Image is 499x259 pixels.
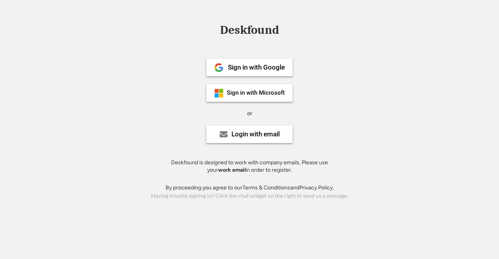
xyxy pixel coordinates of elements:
div: By proceeding you agree to our and [166,184,334,192]
div: Sign in with Google [228,64,285,71]
strong: work email [218,167,246,173]
div: Deskfound is designed to work with company emails. Please use your in order to register. [161,159,338,174]
img: ms-symbollockup_mssymbol_19.png [214,88,224,98]
div: or [247,110,252,118]
a: Privacy Policy. [299,184,334,191]
a: Terms & Conditions [242,184,290,191]
div: Sign in with Microsoft [227,90,285,96]
img: 1024px-Google__G__Logo.svg.png [214,63,224,72]
div: Deskfound [216,24,283,36]
div: Login with email [231,131,280,138]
